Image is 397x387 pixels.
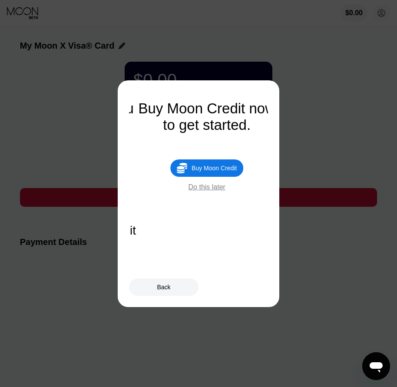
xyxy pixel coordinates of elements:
div: Back [157,284,170,291]
div: Buy Moon Credit now to get started. [137,100,276,133]
div:  [177,162,187,174]
div: Back [129,278,198,296]
div: Do this later [189,183,225,191]
div: Buy Moon Credit [192,165,237,172]
iframe: Button to launch messaging window [362,352,390,380]
div: Buy Moon Credit [170,159,243,177]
